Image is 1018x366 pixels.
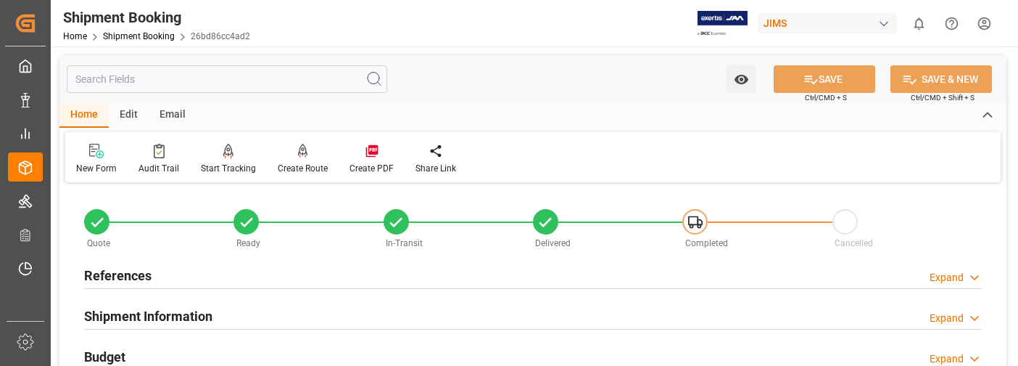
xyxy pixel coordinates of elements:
[236,238,260,248] span: Ready
[109,103,149,128] div: Edit
[103,31,175,41] a: Shipment Booking
[805,92,847,103] span: Ctrl/CMD + S
[774,65,875,93] button: SAVE
[63,7,250,28] div: Shipment Booking
[935,7,968,40] button: Help Center
[415,162,456,175] div: Share Link
[63,31,87,41] a: Home
[535,238,571,248] span: Delivered
[386,238,423,248] span: In-Transit
[76,162,117,175] div: New Form
[758,9,903,37] button: JIMS
[201,162,256,175] div: Start Tracking
[835,238,873,248] span: Cancelled
[84,306,212,326] h2: Shipment Information
[59,103,109,128] div: Home
[84,266,152,285] h2: References
[87,238,110,248] span: Quote
[930,270,964,285] div: Expand
[727,65,756,93] button: open menu
[930,311,964,326] div: Expand
[278,162,328,175] div: Create Route
[911,92,974,103] span: Ctrl/CMD + Shift + S
[698,11,748,36] img: Exertis%20JAM%20-%20Email%20Logo.jpg_1722504956.jpg
[67,65,387,93] input: Search Fields
[138,162,179,175] div: Audit Trail
[758,13,897,34] div: JIMS
[890,65,992,93] button: SAVE & NEW
[685,238,728,248] span: Completed
[903,7,935,40] button: show 0 new notifications
[349,162,394,175] div: Create PDF
[149,103,196,128] div: Email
